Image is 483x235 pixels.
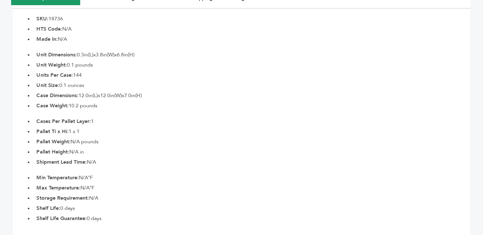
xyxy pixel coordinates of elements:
b: Shelf Life Guarantee: [36,215,87,222]
li: N/A [33,35,470,43]
b: Pallet Height: [36,148,69,155]
b: Shelf Life: [36,205,60,212]
b: SKU: [36,15,48,22]
b: Cases Per Pallet Layer: [36,118,91,125]
li: N/A [33,158,470,166]
li: 12.0in(L)x12.0in(W)x7.0in(H) [33,92,470,99]
li: 1 x 1 [33,128,470,135]
li: N/A [33,25,470,33]
b: Shipment Lead Time: [36,159,87,166]
b: Pallet Ti x Hi: [36,128,68,135]
b: Case Weight: [36,102,68,109]
li: N/A pounds [33,138,470,146]
li: 0.3in(L)x3.8in(W)x6.8in(H) [33,51,470,59]
li: 18736 [33,15,470,23]
b: Case Dimensions: [36,92,78,99]
li: N/A [33,194,470,202]
b: Max Temperature: [36,184,80,191]
b: Units Per Case: [36,72,73,79]
b: Made In: [36,36,57,43]
b: Storage Requirement: [36,195,89,202]
li: 0 days [33,204,470,212]
b: Unit Weight: [36,61,67,68]
li: N/A in [33,148,470,156]
li: 1 [33,117,470,125]
li: N/A°F [33,184,470,192]
b: HTS Code: [36,25,62,32]
li: 0.1 ounces [33,82,470,89]
li: 10.2 pounds [33,102,470,110]
b: Unit Dimensions: [36,51,77,58]
li: 0.1 pounds [33,61,470,69]
b: Unit Size: [36,82,59,89]
li: 0 days [33,215,470,222]
li: 144 [33,71,470,79]
b: Pallet Weight: [36,138,70,145]
li: N/A°F [33,174,470,182]
b: Min Temperature: [36,174,79,181]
